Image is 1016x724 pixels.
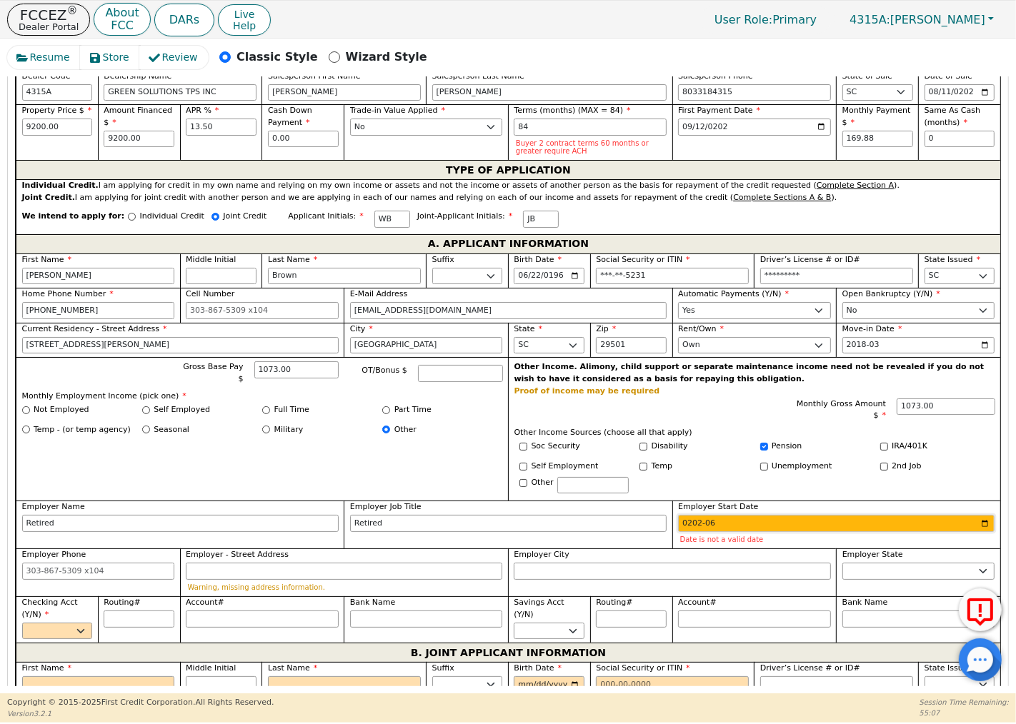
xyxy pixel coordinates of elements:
input: Y/N [639,443,647,451]
span: Store [103,50,129,65]
span: State of Sale [842,71,900,81]
label: Other [532,477,554,489]
label: Disability [652,441,688,453]
label: IRA/401K [892,441,927,453]
span: TYPE OF APPLICATION [446,161,571,179]
label: Soc Security [532,441,580,453]
span: Middle Initial [186,663,236,673]
input: YYYY-MM-DD [925,84,995,101]
span: Suffix [432,663,454,673]
p: Primary [700,6,831,34]
button: LiveHelp [218,4,271,36]
span: Last Name [268,663,317,673]
sup: ® [67,4,78,17]
span: Applicant Initials: [288,211,364,221]
button: Resume [7,46,81,69]
input: 303-867-5309 x104 [186,302,339,319]
p: Dealer Portal [19,22,79,31]
p: FCC [105,20,139,31]
p: Individual Credit [140,211,204,223]
input: Y/N [519,443,527,451]
span: Employer Start Date [678,502,758,511]
p: Monthly Employment Income (pick one) [22,391,503,403]
span: Zip [596,324,616,333]
span: Monthly Gross Amount $ [797,399,886,421]
input: 303-867-5309 x104 [22,302,175,319]
span: Gross Base Pay $ [183,362,243,383]
div: I am applying for credit in my own name and relying on my own income or assets and not the income... [22,180,995,192]
span: Suffix [432,255,454,264]
span: State [514,324,542,333]
p: About [105,7,139,19]
span: Social Security or ITIN [596,663,689,673]
label: Temp - (or temp agency) [34,424,131,436]
span: Joint-Applicant Initials: [417,211,513,221]
span: Birth Date [514,663,562,673]
span: Employer Name [22,502,85,511]
span: Social Security or ITIN [596,255,689,264]
span: Account# [186,598,224,607]
p: FCCEZ [19,8,79,22]
label: Full Time [274,404,309,416]
span: Checking Acct (Y/N) [22,598,78,619]
span: Review [162,50,198,65]
p: Joint Credit [223,211,267,223]
span: First Name [22,663,72,673]
span: Driver’s License # or ID# [760,663,860,673]
input: Y/N [880,463,888,471]
span: Home Phone Number [22,289,114,298]
input: YYYY-MM-DD [514,676,584,693]
label: 2nd Job [892,461,921,473]
p: Session Time Remaining: [920,697,1009,708]
span: Savings Acct (Y/N) [514,598,564,619]
span: Employer City [514,550,569,559]
label: Part Time [394,404,432,416]
input: 303-867-5309 x104 [22,563,175,580]
span: A. APPLICANT INFORMATION [428,235,589,253]
input: 90210 [596,337,667,354]
span: State Issued [925,663,973,673]
input: Y/N [880,443,888,451]
p: Buyer 2 contract terms 60 months or greater require ACH [516,139,665,155]
strong: Joint Credit. [22,193,75,202]
span: Dealership Name [104,71,179,81]
input: YYYY-MM-DD [678,515,995,532]
span: Rent/Own [678,324,724,333]
label: Military [274,424,304,436]
p: Wizard Style [346,49,427,66]
input: 303-867-5309 x104 [678,84,831,101]
input: Hint: 169.88 [842,131,913,148]
span: Terms (months) (MAX = 84) [514,106,623,115]
button: FCCEZ®Dealer Portal [7,4,90,36]
span: Employer Job Title [350,502,422,511]
a: User Role:Primary [700,6,831,34]
span: Routing# [596,598,632,607]
span: Bank Name [350,598,396,607]
button: Store [80,46,140,69]
button: Review [139,46,209,69]
span: Middle Initial [186,255,236,264]
span: Live [233,9,256,20]
span: Employer State [842,550,903,559]
label: Seasonal [154,424,189,436]
p: Copyright © 2015- 2025 First Credit Corporation. [7,697,274,709]
strong: Individual Credit. [22,181,99,190]
p: Other Income Sources (choose all that apply) [514,427,995,439]
button: AboutFCC [94,3,150,36]
label: Unemployment [772,461,832,473]
span: Bank Name [842,598,888,607]
button: 4315A:[PERSON_NAME] [835,9,1009,31]
p: Version 3.2.1 [7,708,274,719]
p: 55:07 [920,708,1009,718]
span: Dealer Code [22,71,78,81]
label: Pension [772,441,802,453]
span: Cash Down Payment [268,106,312,127]
span: Current Residency - Street Address [22,324,167,333]
span: City [350,324,373,333]
span: Move-in Date [842,324,902,333]
p: Warning, missing address information. [188,583,501,591]
span: [PERSON_NAME] [850,13,985,26]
